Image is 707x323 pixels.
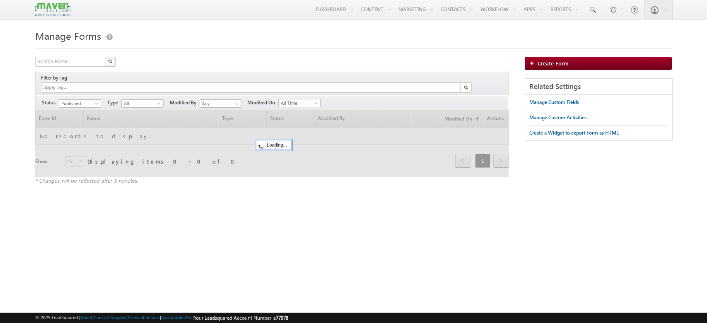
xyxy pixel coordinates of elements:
div: Filter by Tag [41,73,70,82]
a: Show All Items [231,100,241,108]
img: Search [108,59,112,63]
span: Modified On [247,99,278,106]
span: 77978 [276,315,288,321]
a: Manage Custom Fields [529,95,579,110]
span: Your Leadsquared Account Number is [194,315,288,321]
div: Create a Widget to export Form as HTML [529,129,619,137]
a: Manage Custom Activities [529,110,586,125]
span: Status [42,99,59,106]
a: Published [59,99,101,108]
a: All Time [278,99,321,107]
div: Loading... [256,140,291,150]
input: Apply Tag... [42,84,92,91]
span: Type [107,99,121,106]
span: All Time [279,99,318,107]
span: Manage Forms [35,29,101,42]
div: * Changes will be reflected after 5 minutes. [35,177,508,184]
a: Create a Widget to export Form as HTML [529,125,619,140]
span: Create Form [538,60,569,67]
span: Published [59,100,99,107]
a: Acceptable Use [161,315,193,320]
img: Search [464,85,468,89]
a: All [121,99,164,108]
a: Contact Support [94,315,126,320]
span: All [122,100,161,107]
div: Related Settings [525,79,672,95]
span: Modified By [170,99,200,106]
a: About [80,315,92,320]
a: Terms of Service [128,315,160,320]
span: © 2025 LeadSquared | | | | | [35,314,288,322]
img: Custom Logo [35,2,70,17]
img: add_icon.png [529,60,538,65]
div: Manage Custom Activities [529,114,586,121]
div: Manage Custom Fields [529,99,579,106]
input: Type to Search [200,99,242,108]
